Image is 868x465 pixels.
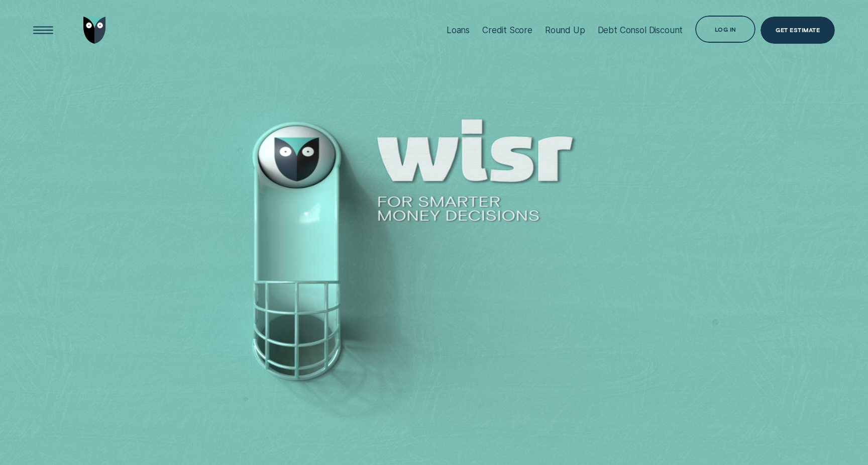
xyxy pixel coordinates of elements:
[598,25,683,35] div: Debt Consol Discount
[30,17,57,44] button: Open Menu
[447,25,470,35] div: Loans
[83,17,106,44] img: Wisr
[482,25,532,35] div: Credit Score
[761,17,835,44] a: Get Estimate
[545,25,585,35] div: Round Up
[695,16,755,43] button: Log in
